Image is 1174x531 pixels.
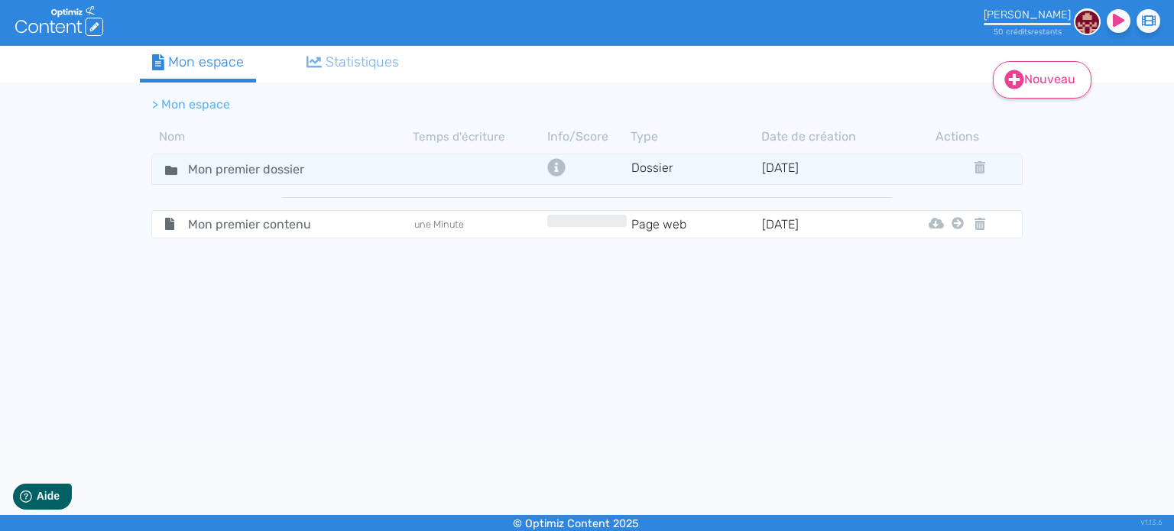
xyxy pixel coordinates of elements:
a: Statistiques [294,46,412,79]
th: Nom [151,128,413,146]
td: [DATE] [761,158,892,180]
div: Mon espace [152,52,244,73]
img: 9525f233ca0c7a7dc66b20e8b41897d0 [1074,8,1101,35]
td: Page web [631,215,761,234]
span: s [1058,27,1062,37]
th: Temps d'écriture [413,128,543,146]
span: s [1027,27,1031,37]
td: une Minute [413,215,543,234]
nav: breadcrumb [140,86,904,123]
li: > Mon espace [152,96,230,114]
div: V1.13.6 [1140,515,1163,531]
div: Statistiques [306,52,400,73]
a: Nouveau [993,61,1091,99]
small: 50 crédit restant [994,27,1062,37]
small: © Optimiz Content 2025 [513,517,639,530]
div: [PERSON_NAME] [984,8,1071,21]
input: Nom de dossier [177,158,337,180]
th: Actions [948,128,968,146]
th: Date de création [761,128,892,146]
th: Info/Score [543,128,631,146]
th: Type [631,128,761,146]
a: Mon espace [140,46,256,83]
span: Mon premier contenu [177,215,349,234]
td: Dossier [631,158,761,180]
td: [DATE] [761,215,892,234]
